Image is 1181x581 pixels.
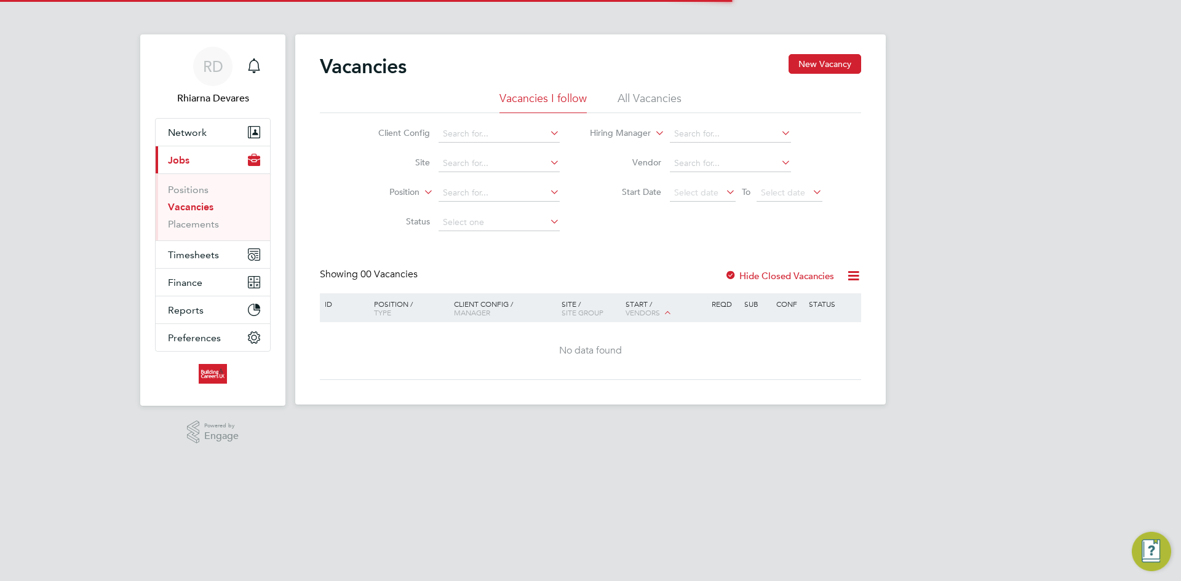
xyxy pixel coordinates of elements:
li: Vacancies I follow [499,91,587,113]
div: No data found [322,344,859,357]
button: Reports [156,296,270,323]
button: New Vacancy [789,54,861,74]
span: RD [203,58,223,74]
span: Preferences [168,332,221,344]
span: Reports [168,304,204,316]
a: Positions [168,184,209,196]
label: Hiring Manager [580,127,651,140]
button: Network [156,119,270,146]
div: ID [322,293,365,314]
img: buildingcareersuk-logo-retina.png [199,364,226,384]
span: Engage [204,431,239,441]
a: Placements [168,218,219,230]
div: Start / [622,293,709,324]
label: Site [359,157,430,168]
span: Manager [454,307,490,317]
div: Jobs [156,173,270,240]
span: Network [168,127,207,138]
input: Search for... [670,155,791,172]
button: Preferences [156,324,270,351]
a: Powered byEngage [187,421,239,444]
div: Status [806,293,859,314]
label: Start Date [590,186,661,197]
div: Client Config / [451,293,559,323]
a: Vacancies [168,201,213,213]
label: Hide Closed Vacancies [725,270,834,282]
span: 00 Vacancies [360,268,418,280]
span: Vendors [626,307,660,317]
span: Select date [761,187,805,198]
span: Jobs [168,154,189,166]
span: Powered by [204,421,239,431]
label: Status [359,216,430,227]
li: All Vacancies [618,91,682,113]
a: RDRhiarna Devares [155,47,271,106]
button: Engage Resource Center [1132,532,1171,571]
button: Timesheets [156,241,270,268]
div: Site / [559,293,623,323]
span: Finance [168,277,202,288]
div: Conf [773,293,805,314]
label: Vendor [590,157,661,168]
span: Type [374,307,391,317]
div: Showing [320,268,420,281]
div: Reqd [709,293,741,314]
a: Go to home page [155,364,271,384]
span: Timesheets [168,249,219,261]
span: Site Group [562,307,603,317]
input: Search for... [670,125,791,143]
div: Sub [741,293,773,314]
span: Rhiarna Devares [155,91,271,106]
h2: Vacancies [320,54,407,79]
nav: Main navigation [140,34,285,406]
label: Position [349,186,420,199]
button: Jobs [156,146,270,173]
input: Select one [439,214,560,231]
label: Client Config [359,127,430,138]
input: Search for... [439,184,560,202]
input: Search for... [439,125,560,143]
span: To [738,184,754,200]
div: Position / [365,293,451,323]
input: Search for... [439,155,560,172]
span: Select date [674,187,718,198]
button: Finance [156,269,270,296]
